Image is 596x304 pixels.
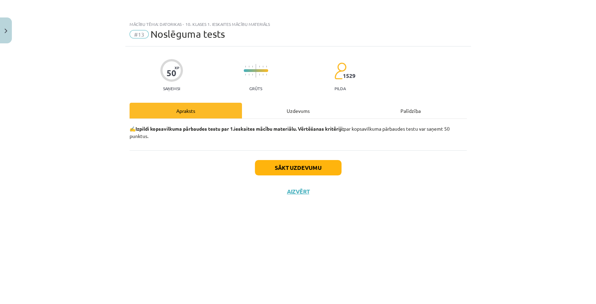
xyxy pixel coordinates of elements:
[266,74,267,75] img: icon-short-line-57e1e144782c952c97e751825c79c345078a6d821885a25fce030b3d8c18986b.svg
[259,74,260,75] img: icon-short-line-57e1e144782c952c97e751825c79c345078a6d821885a25fce030b3d8c18986b.svg
[167,68,176,78] div: 50
[245,66,246,67] img: icon-short-line-57e1e144782c952c97e751825c79c345078a6d821885a25fce030b3d8c18986b.svg
[249,74,249,75] img: icon-short-line-57e1e144782c952c97e751825c79c345078a6d821885a25fce030b3d8c18986b.svg
[242,103,354,118] div: Uzdevums
[175,66,179,70] span: XP
[255,160,341,175] button: Sākt uzdevumu
[135,125,344,132] b: Izpildi kopsavilkuma pārbaudes testu par 1.ieskaites mācību materiālu. Vērtēšanas kritēriji:
[130,30,149,38] span: #13
[334,86,346,91] p: pilda
[130,103,242,118] div: Apraksts
[263,74,263,75] img: icon-short-line-57e1e144782c952c97e751825c79c345078a6d821885a25fce030b3d8c18986b.svg
[259,66,260,67] img: icon-short-line-57e1e144782c952c97e751825c79c345078a6d821885a25fce030b3d8c18986b.svg
[285,188,311,195] button: Aizvērt
[252,66,253,67] img: icon-short-line-57e1e144782c952c97e751825c79c345078a6d821885a25fce030b3d8c18986b.svg
[263,66,263,67] img: icon-short-line-57e1e144782c952c97e751825c79c345078a6d821885a25fce030b3d8c18986b.svg
[150,28,225,40] span: Noslēguma tests
[130,22,467,27] div: Mācību tēma: Datorikas - 10. klases 1. ieskaites mācību materiāls
[334,62,346,80] img: students-c634bb4e5e11cddfef0936a35e636f08e4e9abd3cc4e673bd6f9a4125e45ecb1.svg
[249,86,262,91] p: Grūts
[5,29,7,33] img: icon-close-lesson-0947bae3869378f0d4975bcd49f059093ad1ed9edebbc8119c70593378902aed.svg
[256,64,256,78] img: icon-long-line-d9ea69661e0d244f92f715978eff75569469978d946b2353a9bb055b3ed8787d.svg
[266,66,267,67] img: icon-short-line-57e1e144782c952c97e751825c79c345078a6d821885a25fce030b3d8c18986b.svg
[245,74,246,75] img: icon-short-line-57e1e144782c952c97e751825c79c345078a6d821885a25fce030b3d8c18986b.svg
[252,74,253,75] img: icon-short-line-57e1e144782c952c97e751825c79c345078a6d821885a25fce030b3d8c18986b.svg
[130,125,467,140] p: ✍️ par kopsavilkuma pārbaudes testu var saņemt 50 punktus.
[160,86,183,91] p: Saņemsi
[343,73,355,79] span: 1529
[249,66,249,67] img: icon-short-line-57e1e144782c952c97e751825c79c345078a6d821885a25fce030b3d8c18986b.svg
[354,103,467,118] div: Palīdzība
